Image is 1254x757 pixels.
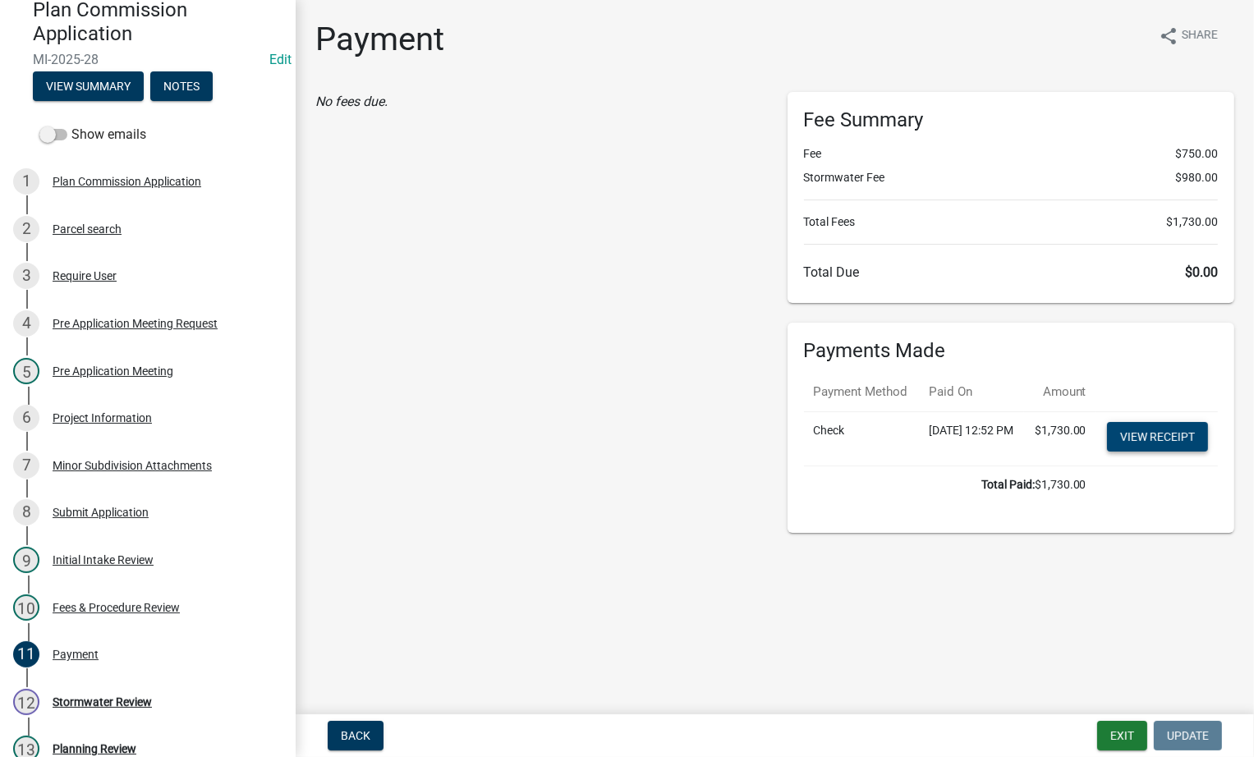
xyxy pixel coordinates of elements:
[13,358,39,384] div: 5
[1024,411,1096,466] td: $1,730.00
[804,466,1096,503] td: $1,730.00
[804,411,919,466] td: Check
[150,81,213,94] wm-modal-confirm: Notes
[269,52,292,67] a: Edit
[804,264,1219,280] h6: Total Due
[315,20,444,59] h1: Payment
[53,507,149,518] div: Submit Application
[1146,20,1231,52] button: shareShare
[150,71,213,101] button: Notes
[804,108,1219,132] h6: Fee Summary
[39,125,146,145] label: Show emails
[53,223,122,235] div: Parcel search
[1097,721,1147,750] button: Exit
[53,365,173,377] div: Pre Application Meeting
[53,270,117,282] div: Require User
[919,373,1024,411] th: Paid On
[13,405,39,431] div: 6
[341,729,370,742] span: Back
[53,602,180,613] div: Fees & Procedure Review
[315,94,388,109] i: No fees due.
[1166,213,1218,231] span: $1,730.00
[13,689,39,715] div: 12
[13,168,39,195] div: 1
[1175,145,1218,163] span: $750.00
[981,478,1035,491] b: Total Paid:
[53,649,99,660] div: Payment
[328,721,384,750] button: Back
[33,71,144,101] button: View Summary
[13,547,39,573] div: 9
[33,52,263,67] span: MI-2025-28
[804,213,1219,231] li: Total Fees
[53,318,218,329] div: Pre Application Meeting Request
[53,696,152,708] div: Stormwater Review
[1175,169,1218,186] span: $980.00
[53,412,152,424] div: Project Information
[804,169,1219,186] li: Stormwater Fee
[53,176,201,187] div: Plan Commission Application
[33,81,144,94] wm-modal-confirm: Summary
[13,594,39,621] div: 10
[1182,26,1218,46] span: Share
[1159,26,1178,46] i: share
[53,743,136,755] div: Planning Review
[1154,721,1222,750] button: Update
[1024,373,1096,411] th: Amount
[13,216,39,242] div: 2
[53,460,212,471] div: Minor Subdivision Attachments
[804,339,1219,363] h6: Payments Made
[1185,264,1218,280] span: $0.00
[269,52,292,67] wm-modal-confirm: Edit Application Number
[804,145,1219,163] li: Fee
[1167,729,1209,742] span: Update
[13,499,39,525] div: 8
[13,641,39,668] div: 11
[804,373,919,411] th: Payment Method
[919,411,1024,466] td: [DATE] 12:52 PM
[53,554,154,566] div: Initial Intake Review
[1107,422,1208,452] a: View receipt
[13,310,39,337] div: 4
[13,452,39,479] div: 7
[13,263,39,289] div: 3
